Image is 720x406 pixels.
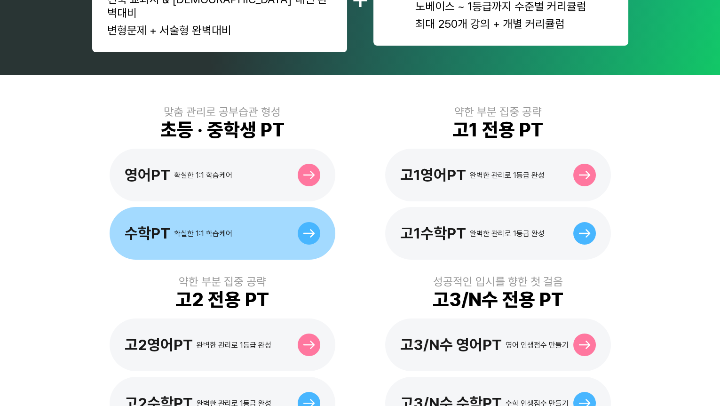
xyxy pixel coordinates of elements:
[174,229,232,238] div: 확실한 1:1 학습케어
[400,336,502,354] div: 고3/N수 영어PT
[175,288,269,311] div: 고2 전용 PT
[107,24,332,37] div: 변형문제 + 서술형 완벽대비
[174,171,232,180] div: 확실한 1:1 학습케어
[433,275,563,288] div: 성공적인 입시를 향한 첫 걸음
[125,336,193,354] div: 고2영어PT
[400,224,466,242] div: 고1수학PT
[179,275,266,288] div: 약한 부분 집중 공략
[470,171,545,180] div: 완벽한 관리로 1등급 완성
[164,105,281,119] div: 맞춤 관리로 공부습관 형성
[452,119,543,141] div: 고1 전용 PT
[197,341,271,350] div: 완벽한 관리로 1등급 완성
[506,341,569,350] div: 영어 인생점수 만들기
[125,166,170,184] div: 영어PT
[470,229,545,238] div: 완벽한 관리로 1등급 완성
[125,224,170,242] div: 수학PT
[415,17,586,31] div: 최대 250개 강의 + 개별 커리큘럼
[433,288,563,311] div: 고3/N수 전용 PT
[454,105,542,119] div: 약한 부분 집중 공략
[160,119,285,141] div: 초등 · 중학생 PT
[400,166,466,184] div: 고1영어PT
